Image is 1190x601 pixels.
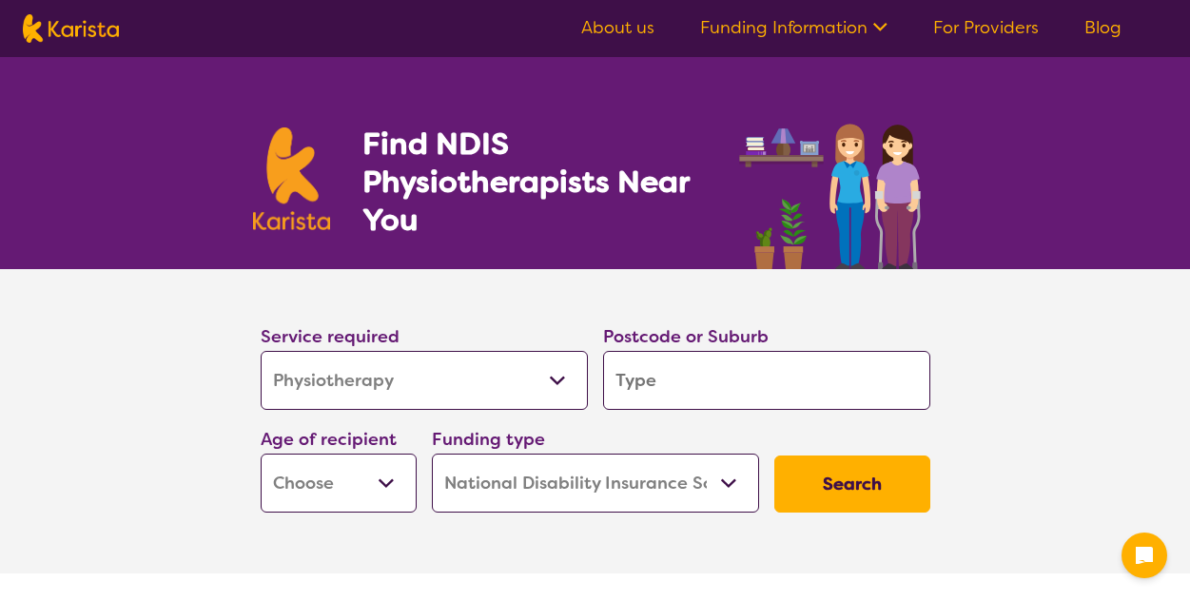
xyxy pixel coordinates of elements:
input: Type [603,351,930,410]
img: Karista logo [23,14,119,43]
a: Blog [1084,16,1122,39]
a: For Providers [933,16,1039,39]
label: Age of recipient [261,428,397,451]
img: physiotherapy [733,103,937,269]
label: Service required [261,325,400,348]
label: Funding type [432,428,545,451]
h1: Find NDIS Physiotherapists Near You [362,125,714,239]
label: Postcode or Suburb [603,325,769,348]
button: Search [774,456,930,513]
a: About us [581,16,654,39]
img: Karista logo [253,127,331,230]
a: Funding Information [700,16,888,39]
